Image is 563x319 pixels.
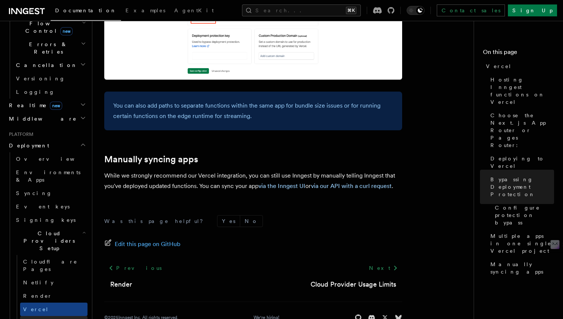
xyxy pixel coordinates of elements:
[240,216,263,227] button: No
[487,73,554,109] a: Hosting Inngest functions on Vercel
[483,48,554,60] h4: On this page
[23,280,54,285] span: Netlify
[55,7,117,13] span: Documentation
[487,229,554,258] a: Multiple apps in one single Vercel project
[20,289,88,303] a: Render
[490,261,554,275] span: Manually syncing apps
[6,99,88,112] button: Realtimenew
[16,190,52,196] span: Syncing
[487,173,554,201] a: Bypassing Deployment Protection
[23,306,49,312] span: Vercel
[50,102,62,110] span: new
[6,102,62,109] span: Realtime
[13,61,77,69] span: Cancellation
[13,85,88,99] a: Logging
[20,276,88,289] a: Netlify
[16,156,93,162] span: Overview
[490,112,554,149] span: Choose the Next.js App Router or Pages Router:
[16,169,80,183] span: Environments & Apps
[13,17,88,38] button: Flow Controlnew
[13,41,81,55] span: Errors & Retries
[115,239,181,249] span: Edit this page on GitHub
[13,227,88,255] button: Cloud Providers Setup
[125,7,165,13] span: Examples
[217,216,240,227] button: Yes
[490,232,554,255] span: Multiple apps in one single Vercel project
[6,115,77,122] span: Middleware
[20,303,88,316] a: Vercel
[60,27,73,35] span: new
[487,258,554,278] a: Manually syncing apps
[487,109,554,152] a: Choose the Next.js App Router or Pages Router:
[23,293,52,299] span: Render
[242,4,361,16] button: Search...⌘K
[483,60,554,73] a: Vercel
[13,200,88,213] a: Event keys
[437,4,505,16] a: Contact sales
[311,182,392,189] a: via our API with a curl request
[365,261,402,275] a: Next
[16,76,65,82] span: Versioning
[104,217,208,225] p: Was this page helpful?
[486,63,512,70] span: Vercel
[121,2,170,20] a: Examples
[174,7,214,13] span: AgentKit
[104,92,402,130] div: You can also add paths to separate functions within the same app for bundle size issues or for ru...
[490,76,554,106] span: Hosting Inngest functions on Vercel
[13,58,88,72] button: Cancellation
[104,261,166,275] a: Previous
[346,7,356,14] kbd: ⌘K
[104,239,181,249] a: Edit this page on GitHub
[407,6,424,15] button: Toggle dark mode
[490,155,554,170] span: Deploying to Vercel
[13,20,82,35] span: Flow Control
[508,4,557,16] a: Sign Up
[13,230,82,252] span: Cloud Providers Setup
[495,204,554,226] span: Configure protection bypass
[6,131,34,137] span: Platform
[13,166,88,186] a: Environments & Apps
[51,2,121,21] a: Documentation
[13,213,88,227] a: Signing keys
[16,89,55,95] span: Logging
[13,38,88,58] button: Errors & Retries
[492,201,554,229] a: Configure protection bypass
[13,186,88,200] a: Syncing
[13,72,88,85] a: Versioning
[487,152,554,173] a: Deploying to Vercel
[311,279,396,290] a: Cloud Provider Usage Limits
[490,176,554,198] span: Bypassing Deployment Protection
[258,182,305,189] a: via the Inngest UI
[104,154,198,165] a: Manually syncing apps
[20,255,88,276] a: Cloudflare Pages
[6,139,88,152] button: Deployment
[13,152,88,166] a: Overview
[110,279,132,290] a: Render
[104,170,402,191] p: While we strongly recommend our Vercel integration, you can still use Inngest by manually telling...
[16,217,76,223] span: Signing keys
[23,259,77,272] span: Cloudflare Pages
[170,2,218,20] a: AgentKit
[6,112,88,125] button: Middleware
[16,204,70,210] span: Event keys
[6,142,49,149] span: Deployment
